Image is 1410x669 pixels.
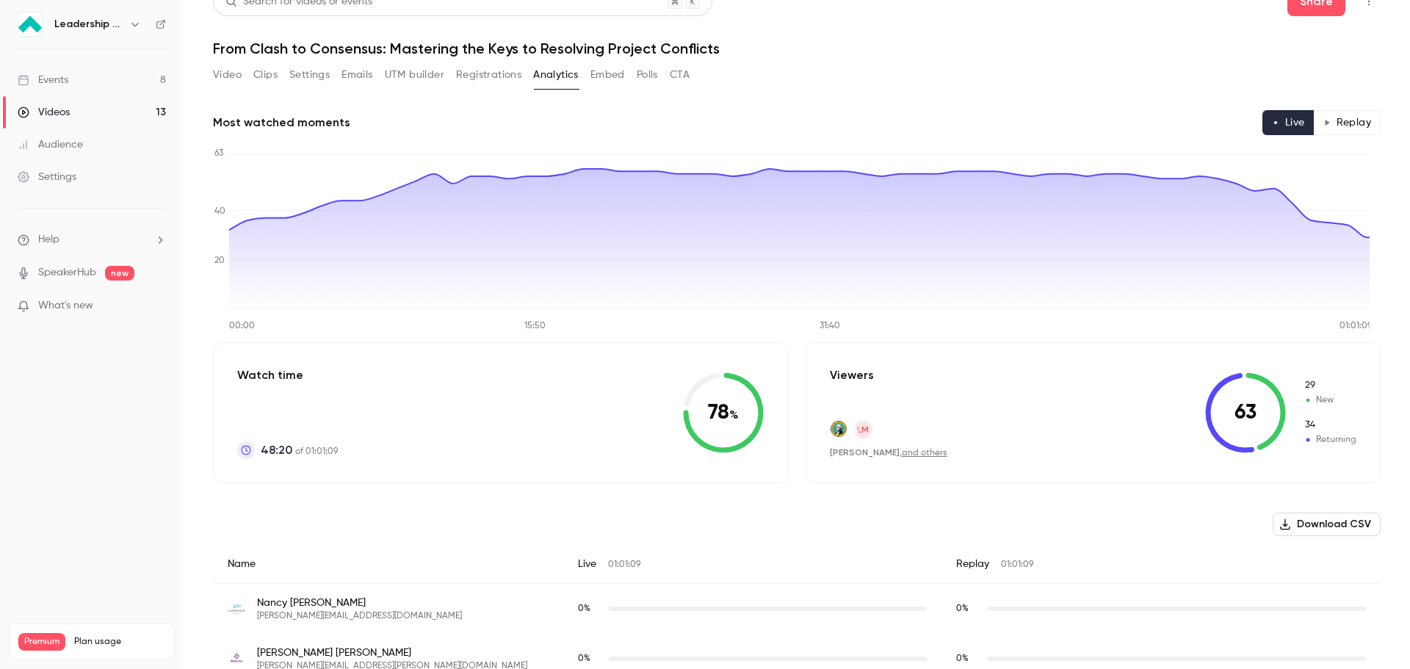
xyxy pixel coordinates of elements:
p: of 01:01:09 [261,441,338,459]
img: calpers.ca.gov [842,424,858,433]
span: LM [857,423,869,436]
span: 0 % [578,654,590,663]
tspan: 15:50 [524,322,546,330]
img: wellstar.org [228,650,245,668]
button: Emails [341,63,372,87]
span: 48:20 [261,441,292,459]
span: Replay watch time [956,602,980,615]
img: lumenanceconsulting.com [228,604,245,614]
button: Video [213,63,242,87]
span: new [105,266,134,281]
button: CTA [670,63,690,87]
iframe: Noticeable Trigger [148,300,166,313]
span: Nancy [PERSON_NAME] [257,596,462,610]
div: , [830,446,947,459]
span: Returning [1304,433,1356,446]
span: [PERSON_NAME] [PERSON_NAME] [257,646,527,660]
h1: From Clash to Consensus: Mastering the Keys to Resolving Project Conflicts [213,40,1381,57]
span: [PERSON_NAME][EMAIL_ADDRESS][DOMAIN_NAME] [257,610,462,622]
button: Download CSV [1273,513,1381,536]
div: Replay [941,545,1381,584]
li: help-dropdown-opener [18,232,166,247]
span: Live watch time [578,652,601,665]
span: Help [38,232,59,247]
a: SpeakerHub [38,265,96,281]
h6: Leadership Strategies - 2025 Webinars [54,17,123,32]
span: 0 % [956,604,969,613]
span: Plan usage [74,636,165,648]
div: Videos [18,105,70,120]
a: and others [902,449,947,458]
button: Analytics [533,63,579,87]
button: Settings [289,63,330,87]
p: Watch time [237,366,338,384]
div: Audience [18,137,83,152]
span: [PERSON_NAME] [830,447,900,458]
button: Embed [590,63,625,87]
tspan: 40 [214,207,225,216]
button: UTM builder [385,63,444,87]
tspan: 20 [214,256,225,265]
button: Clips [253,63,278,87]
h2: Most watched moments [213,114,350,131]
div: Settings [18,170,76,184]
button: Live [1262,110,1315,135]
tspan: 31:40 [820,322,840,330]
span: New [1304,379,1356,392]
span: 01:01:09 [608,560,640,569]
div: Name [213,545,563,584]
img: Leadership Strategies - 2025 Webinars [18,12,42,36]
span: Returning [1304,419,1356,432]
span: Live watch time [578,602,601,615]
span: What's new [38,298,93,314]
span: 0 % [578,604,590,613]
span: New [1304,394,1356,407]
img: commerce.wa.gov [831,421,847,437]
div: Events [18,73,68,87]
span: 01:01:09 [1001,560,1033,569]
tspan: 01:01:09 [1339,322,1373,330]
div: nancy@lumenanceconsulting.com [213,584,1381,634]
span: 0 % [956,654,969,663]
span: Replay watch time [956,652,980,665]
button: Registrations [456,63,521,87]
tspan: 00:00 [229,322,255,330]
p: Viewers [830,366,874,384]
button: Polls [637,63,658,87]
button: Replay [1314,110,1381,135]
div: Live [563,545,941,584]
span: Premium [18,633,65,651]
tspan: 63 [214,149,223,158]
